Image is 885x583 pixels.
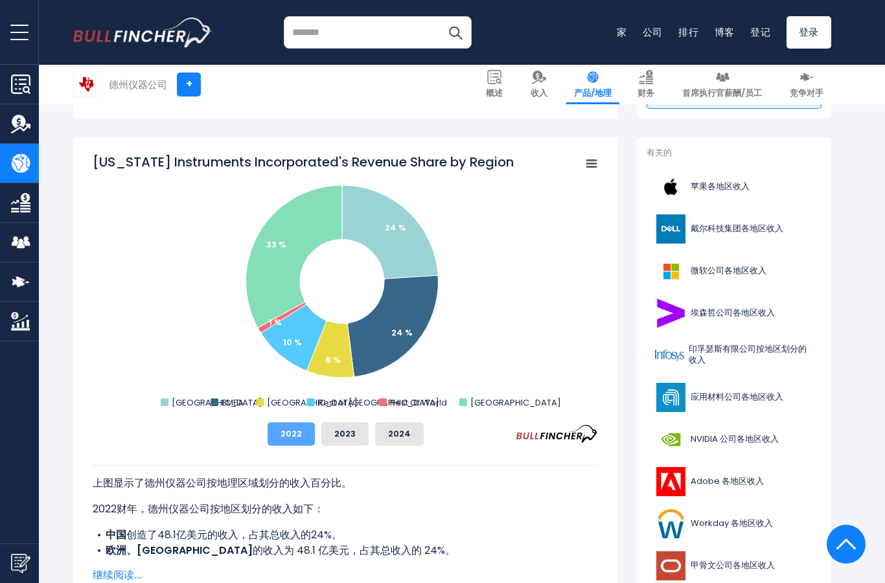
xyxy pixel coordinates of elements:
font: 欧洲、[GEOGRAPHIC_DATA] [106,543,253,558]
font: 2024 [388,428,411,440]
img: NVDA 徽标 [654,425,687,454]
a: 登记 [750,25,771,39]
font: 印孚瑟斯有限公司按地区划分的收入 [689,343,807,366]
font: 创造了16亿美元的收入，占其总收入的8%。 [126,558,327,573]
font: 日本 [106,558,126,573]
font: Adobe 各地区收入 [691,475,764,487]
a: 家 [617,25,627,39]
button: 搜索 [439,16,472,49]
text: 1 % [269,316,282,328]
a: 应用材料公司各地区收入 [647,380,822,415]
img: 戴尔徽标 [654,214,687,244]
font: 德州仪器公司 [109,78,167,91]
text: 10 % [283,336,302,349]
a: 印孚瑟斯有限公司按地区划分的收入 [647,337,822,373]
button: 2022 [268,422,315,446]
font: 收入 [531,87,547,99]
font: NVIDIA 公司各地区收入 [691,433,779,445]
a: 排行 [678,25,699,39]
font: 苹果各地区收入 [691,180,750,192]
a: 苹果各地区收入 [647,169,822,205]
text: 33 % [266,238,286,251]
a: Adobe 各地区收入 [647,464,822,499]
a: 首席执行官薪酬/员工 [674,65,770,104]
img: AAPL 徽标 [654,172,687,201]
button: 2024 [375,422,424,446]
a: 戴尔科技集团各地区收入 [647,211,822,247]
img: ACN 徽标 [654,299,687,328]
text: EMEA [222,396,244,409]
text: 24 % [391,326,413,339]
a: 竞争对手 [782,65,831,104]
img: TXN 徽标 [74,72,98,97]
font: 微软公司各地区收入 [691,264,766,277]
text: 8 % [325,354,341,366]
img: ADBE 徽标 [654,467,687,496]
font: 2022 [281,428,302,440]
font: 登录 [799,25,820,39]
font: 继续阅读... [93,567,142,582]
text: [GEOGRAPHIC_DATA] [172,396,262,409]
font: 的收入为 48.1 亿美元，占其总收入的 24%。 [253,543,455,558]
font: 竞争对手 [790,87,823,99]
font: 中国 [106,527,126,542]
font: 首席执行官薪酬/员工 [682,87,762,99]
font: 戴尔科技集团各地区收入 [691,222,783,234]
font: 创造了48.1亿美元的收入，占其总收入的24%。 [126,527,342,542]
svg: 德州仪器公司各地区收入份额 [93,153,598,412]
font: + [186,76,192,91]
a: Workday 各地区收入 [647,506,822,542]
img: MSFT 徽标 [654,257,687,286]
font: 2022财年，德州仪器公司按地区划分的收入如下： [93,501,324,516]
text: Rest Of World [390,396,447,409]
font: 财务 [638,87,654,99]
font: 概述 [486,87,503,99]
img: 红腹灰雀徽标 [73,17,213,47]
img: ORCL 徽标 [654,551,687,580]
text: [GEOGRAPHIC_DATA] [470,396,561,409]
img: AMAT 徽标 [654,383,687,412]
a: + [177,73,201,97]
font: 产品/地理 [574,87,612,99]
a: 财务 [630,65,662,104]
a: 公司 [643,25,663,39]
font: 上图显示了德州仪器公司按地理区域划分的收入百分比。 [93,475,352,490]
a: 产品/地理 [566,65,619,104]
text: [GEOGRAPHIC_DATA] [267,396,358,409]
tspan: [US_STATE] Instruments Incorporated's Revenue Share by Region [93,153,514,171]
font: 2023 [334,428,356,440]
font: 甲骨文公司各地区收入 [691,559,775,571]
a: 博客 [715,25,735,39]
img: WDAY 徽标 [654,509,687,538]
a: 概述 [478,65,511,104]
a: 登录 [787,16,832,49]
button: 2023 [321,422,369,446]
text: Rest of [GEOGRAPHIC_DATA] [318,396,439,409]
font: 埃森哲公司各地区收入 [691,306,775,319]
a: 前往主页 [73,17,213,47]
a: NVIDIA 公司各地区收入 [647,422,822,457]
text: 24 % [385,222,406,234]
a: 微软公司各地区收入 [647,253,822,289]
a: 收入 [523,65,555,104]
font: 应用材料公司各地区收入 [691,391,783,403]
a: 埃森哲公司各地区收入 [647,295,822,331]
img: INFY 徽标 [654,341,685,370]
font: 有关的 [647,146,672,159]
font: Workday 各地区收入 [691,517,773,529]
